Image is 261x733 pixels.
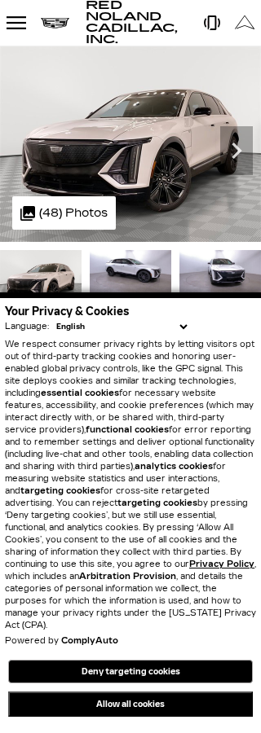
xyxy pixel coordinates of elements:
[117,498,197,508] strong: targeting cookies
[189,560,254,569] a: Privacy Policy
[20,486,100,496] strong: targeting cookies
[41,17,69,29] a: Cadillac logo
[12,196,116,230] div: (48) Photos
[52,320,191,333] select: Language Select
[228,2,261,43] a: Open Get Directions Modal
[61,636,118,646] a: ComplyAuto
[8,691,253,717] button: Allow all cookies
[5,339,256,632] p: We respect consumer privacy rights by letting visitors opt out of third-party tracking cookies an...
[196,2,228,43] a: Open Phone Modal
[79,572,176,582] strong: Arbitration Provision
[41,388,119,398] strong: essential cookies
[41,18,69,29] img: Cadillac logo
[135,462,213,472] strong: analytics cookies
[179,250,261,296] img: New 2025 Crystal White Tricoat Cadillac Sport 3 image 3
[8,660,253,683] button: Deny targeting cookies
[220,126,253,175] div: Next
[90,250,171,296] img: New 2025 Crystal White Tricoat Cadillac Sport 3 image 2
[86,425,169,435] strong: functional cookies
[5,323,49,331] div: Language:
[5,303,129,320] span: Your Privacy & Cookies
[5,636,118,646] div: Powered by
